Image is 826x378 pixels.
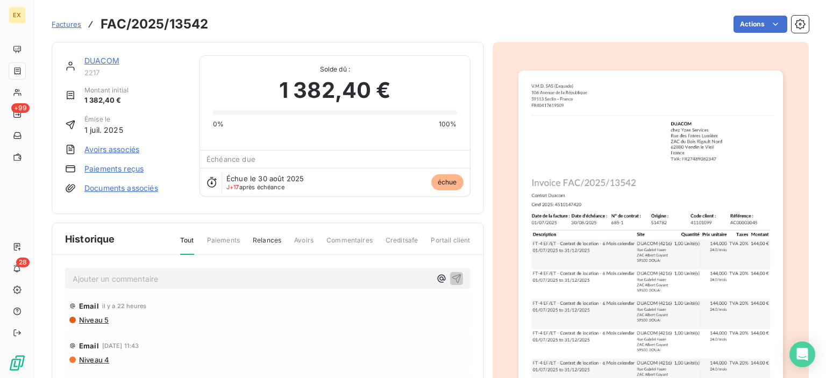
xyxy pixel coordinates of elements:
span: échue [431,174,464,190]
div: Open Intercom Messenger [789,341,815,367]
span: Email [79,341,99,350]
span: 2217 [84,68,187,77]
span: Factures [52,20,81,28]
span: Portail client [431,236,470,254]
span: Niveau 4 [78,355,109,364]
span: [DATE] 11:43 [102,343,139,349]
span: Email [79,302,99,310]
span: Montant initial [84,85,129,95]
span: après échéance [226,184,284,190]
span: 28 [16,258,30,267]
a: DUACOM [84,56,119,65]
div: EX [9,6,26,24]
span: 1 382,40 € [279,74,391,106]
span: +99 [11,103,30,113]
span: Tout [180,236,194,255]
span: 1 382,40 € [84,95,129,106]
a: Factures [52,19,81,30]
span: Relances [253,236,281,254]
span: 1 juil. 2025 [84,124,123,135]
span: Avoirs [294,236,314,254]
span: Échéance due [206,155,255,163]
span: Paiements [207,236,240,254]
span: Historique [65,232,115,246]
span: Niveau 5 [78,316,109,324]
span: Commentaires [326,236,373,254]
img: Logo LeanPay [9,354,26,372]
span: J+17 [226,183,239,191]
span: il y a 22 heures [102,303,146,309]
span: Échue le 30 août 2025 [226,174,304,183]
a: Paiements reçus [84,163,144,174]
a: Documents associés [84,183,158,194]
span: Émise le [84,115,123,124]
span: Solde dû : [213,65,457,74]
span: 0% [213,119,224,129]
h3: FAC/2025/13542 [101,15,208,34]
button: Actions [734,16,787,33]
span: Creditsafe [386,236,418,254]
a: Avoirs associés [84,144,139,155]
span: 100% [439,119,457,129]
